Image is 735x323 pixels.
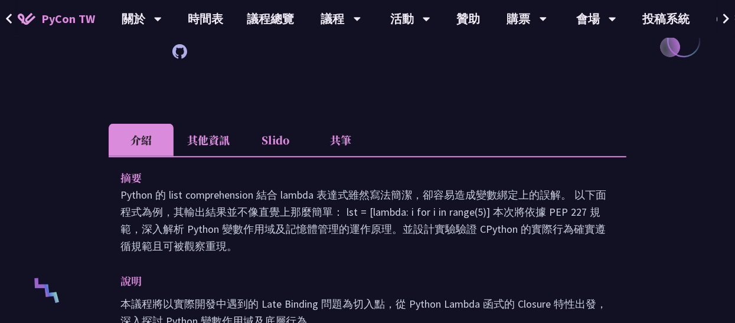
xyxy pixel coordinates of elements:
[243,124,308,156] li: Slido
[120,169,591,186] p: 摘要
[18,13,35,25] img: Home icon of PyCon TW 2025
[174,124,243,156] li: 其他資訊
[41,10,95,28] span: PyCon TW
[308,124,373,156] li: 共筆
[120,272,591,289] p: 說明
[109,124,174,156] li: 介紹
[717,15,729,24] img: Locale Icon
[120,186,615,255] p: Python 的 list comprehension 結合 lambda 表達式雖然寫法簡潔，卻容易造成變數綁定上的誤解。 以下面程式為例，其輸出結果並不像直覺上那麼簡單： lst = [la...
[6,4,107,34] a: PyCon TW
